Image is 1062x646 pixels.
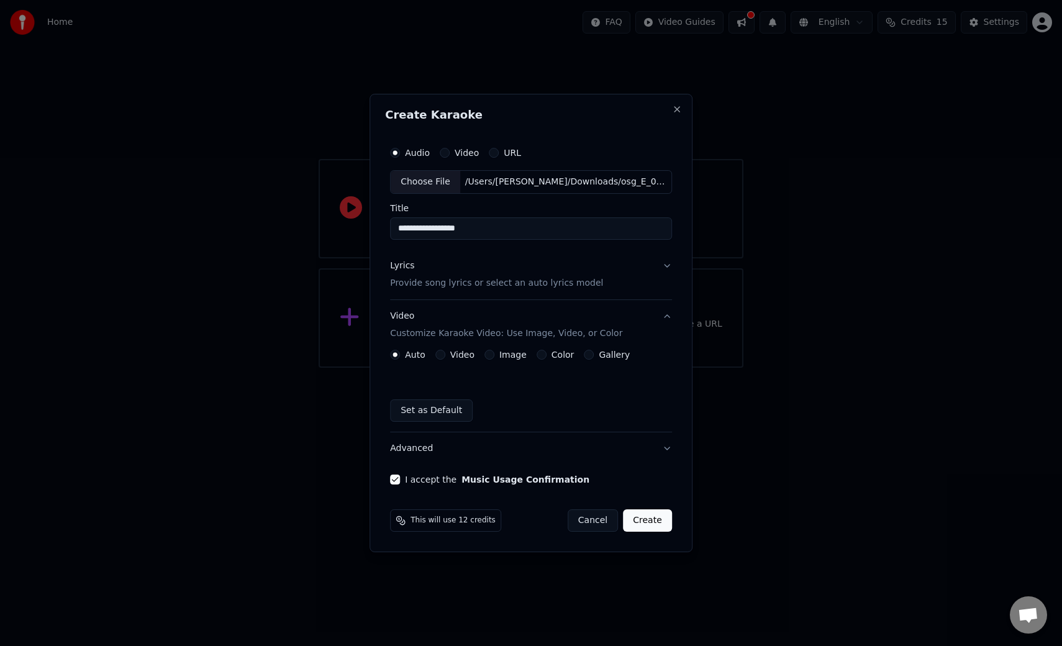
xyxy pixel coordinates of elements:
label: Video [450,350,474,359]
label: Image [499,350,527,359]
label: Title [390,204,672,212]
div: Lyrics [390,260,414,272]
div: /Users/[PERSON_NAME]/Downloads/osg_E_075.mp3 [460,176,671,188]
label: Gallery [599,350,630,359]
label: I accept the [405,475,589,484]
label: Audio [405,148,430,157]
button: Create [623,509,672,532]
h2: Create Karaoke [385,109,677,121]
button: Advanced [390,432,672,465]
div: Video [390,310,622,340]
div: Choose File [391,171,460,193]
button: Set as Default [390,399,473,422]
div: VideoCustomize Karaoke Video: Use Image, Video, or Color [390,350,672,432]
p: Customize Karaoke Video: Use Image, Video, or Color [390,327,622,340]
span: This will use 12 credits [411,516,496,525]
label: Auto [405,350,425,359]
p: Provide song lyrics or select an auto lyrics model [390,277,603,289]
button: I accept the [461,475,589,484]
label: Color [551,350,574,359]
label: Video [455,148,479,157]
button: VideoCustomize Karaoke Video: Use Image, Video, or Color [390,300,672,350]
button: Cancel [568,509,618,532]
button: LyricsProvide song lyrics or select an auto lyrics model [390,250,672,299]
label: URL [504,148,521,157]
